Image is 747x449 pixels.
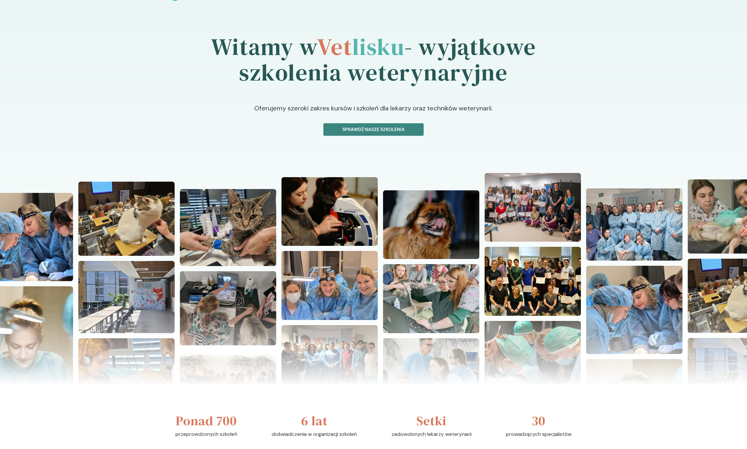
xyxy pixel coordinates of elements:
h3: 30 [532,411,545,430]
h3: Ponad 700 [176,411,237,430]
h3: 6 lat [301,411,328,430]
img: Z2WO0pbqstJ98vaO_DSC07789.JPG [484,247,581,315]
span: lisku [352,31,404,63]
img: Z2WOt5bqstJ98vaD_20220625_145846.jpg [180,271,276,345]
img: Z2WOxZbqstJ98vaH_20240608_122030.jpg [78,261,175,333]
p: przeprowdzonych szkoleń [175,430,237,438]
button: Sprawdź nasze szkolenia [323,123,424,136]
img: Z2WOzZbqstJ98vaN_20241110_112957.jpg [586,266,682,354]
p: prowadzących specjalistów [506,430,571,438]
img: Z2WOuJbqstJ98vaF_20221127_125425.jpg [180,189,276,266]
img: Z2WOzJbqstJ98vaL_20240421_163625.jpg [586,188,682,261]
img: Z2WOx5bqstJ98vaI_20240512_101618.jpg [78,182,175,256]
img: Z2WOn5bqstJ98vZ7_DSC06617.JPG [383,190,479,259]
span: Vet [317,31,352,63]
p: Oferujemy szeroki zakres kursów i szkoleń dla lekarzy oraz techników weterynarii. [124,103,622,123]
h3: Setki [417,411,446,430]
img: Z2WOrpbqstJ98vaB_DSC04907.JPG [281,177,378,246]
img: Z2WOkZbqstJ98vZ3_KopiaDSC_9894-1-.jpg [484,173,581,242]
p: zadowolonych lekarzy weterynarii [392,430,472,438]
p: doświadczenia w organizacji szkoleń [272,430,357,438]
img: Z2WOopbqstJ98vZ9_20241110_112622.jpg [281,251,378,320]
img: Z2WOmpbqstJ98vZ6_20241110_131239-2.jpg [383,264,479,333]
h1: Witamy w - wyjątkowe szkolenia weterynaryjne [168,16,579,103]
p: Sprawdź nasze szkolenia [329,126,418,133]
